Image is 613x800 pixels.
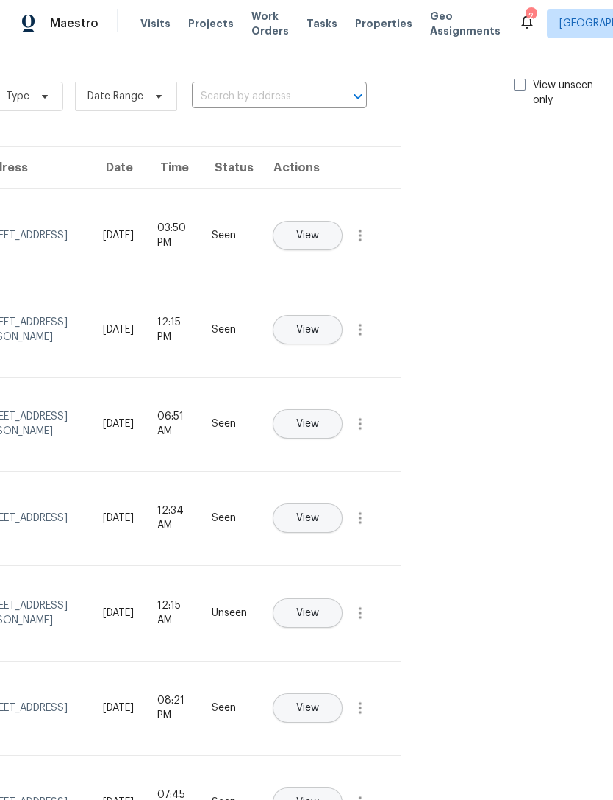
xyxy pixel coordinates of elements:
span: View [296,419,319,430]
span: Properties [355,16,412,31]
span: View [296,703,319,714]
button: View [273,693,343,723]
button: View [273,221,343,250]
div: 08:21 PM [157,693,188,723]
div: Seen [212,322,247,337]
button: Open [348,86,368,107]
div: Seen [212,417,247,431]
div: [DATE] [103,322,134,337]
div: 12:15 PM [157,315,188,344]
button: View [273,598,343,628]
div: [DATE] [103,701,134,715]
button: View [273,315,343,344]
div: Seen [212,511,247,525]
div: 06:51 AM [157,409,188,439]
div: Seen [212,701,247,715]
button: View [273,409,343,439]
div: [DATE] [103,417,134,431]
th: Date [91,147,146,188]
input: Search by address [192,85,326,108]
span: Tasks [306,18,337,29]
div: [DATE] [103,606,134,620]
span: Visits [140,16,171,31]
div: Seen [212,228,247,243]
div: 12:34 AM [157,503,188,533]
span: Maestro [50,16,98,31]
span: Type [6,89,29,104]
span: Date Range [87,89,143,104]
span: Work Orders [251,9,289,38]
div: [DATE] [103,228,134,243]
span: View [296,608,319,619]
button: View [273,503,343,533]
div: [DATE] [103,511,134,525]
span: View [296,230,319,241]
div: 12:15 AM [157,598,188,628]
span: View [296,513,319,524]
th: Actions [259,147,401,188]
span: Projects [188,16,234,31]
th: Status [200,147,259,188]
th: Time [146,147,200,188]
span: Geo Assignments [430,9,501,38]
div: Unseen [212,606,247,620]
div: 2 [526,9,536,24]
div: 03:50 PM [157,221,188,250]
span: View [296,325,319,336]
